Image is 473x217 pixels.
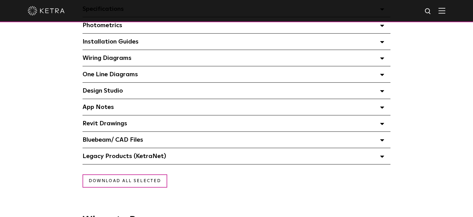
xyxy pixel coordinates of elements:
[83,174,167,188] a: Download all selected
[83,71,138,77] span: One Line Diagrams
[83,22,122,28] span: Photometrics
[83,153,166,159] span: Legacy Products (KetraNet)
[83,104,114,110] span: App Notes
[83,39,139,45] span: Installation Guides
[83,137,143,143] span: Bluebeam/ CAD Files
[83,55,131,61] span: Wiring Diagrams
[439,8,445,14] img: Hamburger%20Nav.svg
[83,88,123,94] span: Design Studio
[28,6,65,15] img: ketra-logo-2019-white
[424,8,432,15] img: search icon
[83,120,127,127] span: Revit Drawings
